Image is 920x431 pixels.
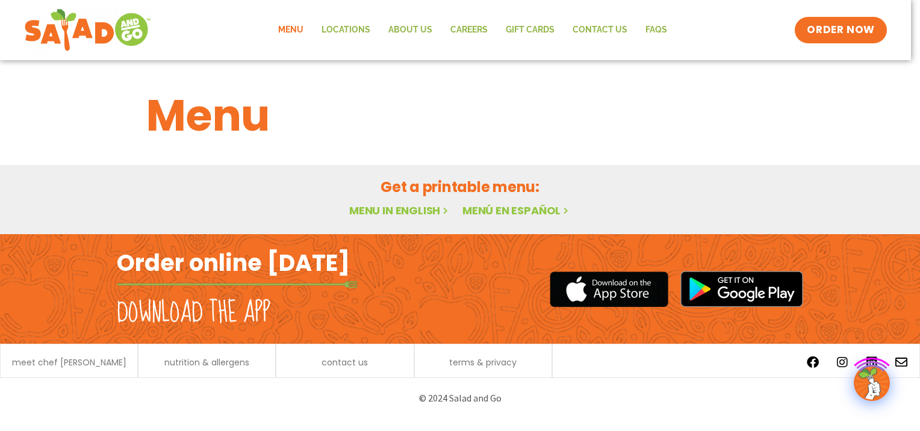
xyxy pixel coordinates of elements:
[123,390,797,406] p: © 2024 Salad and Go
[795,17,886,43] a: ORDER NOW
[636,16,676,44] a: FAQs
[24,6,151,54] img: new-SAG-logo-768×292
[462,203,571,218] a: Menú en español
[807,23,874,37] span: ORDER NOW
[379,16,441,44] a: About Us
[441,16,497,44] a: Careers
[269,16,312,44] a: Menu
[146,176,774,197] h2: Get a printable menu:
[349,203,450,218] a: Menu in English
[269,16,676,44] nav: Menu
[12,358,126,367] a: meet chef [PERSON_NAME]
[550,270,668,309] img: appstore
[564,16,636,44] a: Contact Us
[497,16,564,44] a: GIFT CARDS
[322,358,368,367] a: contact us
[680,271,803,307] img: google_play
[146,83,774,148] h1: Menu
[312,16,379,44] a: Locations
[117,296,270,330] h2: Download the app
[449,358,517,367] a: terms & privacy
[164,358,249,367] a: nutrition & allergens
[117,281,358,288] img: fork
[117,248,350,278] h2: Order online [DATE]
